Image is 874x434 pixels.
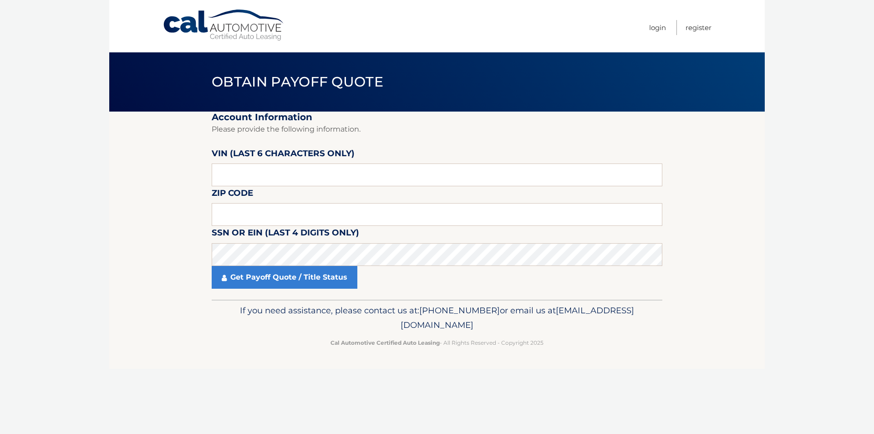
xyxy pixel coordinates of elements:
label: SSN or EIN (last 4 digits only) [212,226,359,243]
span: [PHONE_NUMBER] [419,305,500,316]
h2: Account Information [212,112,662,123]
a: Register [686,20,711,35]
a: Cal Automotive [163,9,285,41]
p: - All Rights Reserved - Copyright 2025 [218,338,656,347]
p: If you need assistance, please contact us at: or email us at [218,303,656,332]
label: VIN (last 6 characters only) [212,147,355,163]
label: Zip Code [212,186,253,203]
span: Obtain Payoff Quote [212,73,383,90]
strong: Cal Automotive Certified Auto Leasing [330,339,440,346]
a: Login [649,20,666,35]
a: Get Payoff Quote / Title Status [212,266,357,289]
p: Please provide the following information. [212,123,662,136]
